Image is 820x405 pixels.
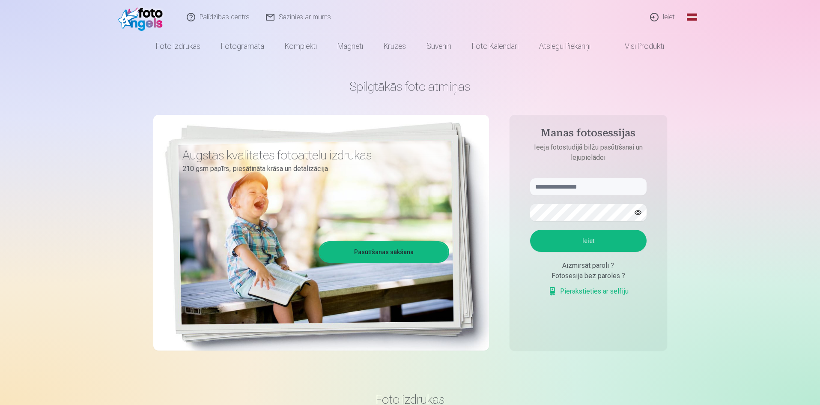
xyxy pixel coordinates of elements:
[529,34,601,58] a: Atslēgu piekariņi
[274,34,327,58] a: Komplekti
[462,34,529,58] a: Foto kalendāri
[182,147,443,163] h3: Augstas kvalitātes fotoattēlu izdrukas
[601,34,674,58] a: Visi produkti
[373,34,416,58] a: Krūzes
[118,3,167,31] img: /fa1
[182,163,443,175] p: 210 gsm papīrs, piesātināta krāsa un detalizācija
[522,142,655,163] p: Ieeja fotostudijā bilžu pasūtīšanai un lejupielādei
[327,34,373,58] a: Magnēti
[530,271,647,281] div: Fotosesija bez paroles ?
[530,261,647,271] div: Aizmirsāt paroli ?
[548,286,629,297] a: Pierakstieties ar selfiju
[522,127,655,142] h4: Manas fotosessijas
[146,34,211,58] a: Foto izdrukas
[416,34,462,58] a: Suvenīri
[153,79,667,94] h1: Spilgtākās foto atmiņas
[211,34,274,58] a: Fotogrāmata
[320,243,448,261] a: Pasūtīšanas sākšana
[530,230,647,252] button: Ieiet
